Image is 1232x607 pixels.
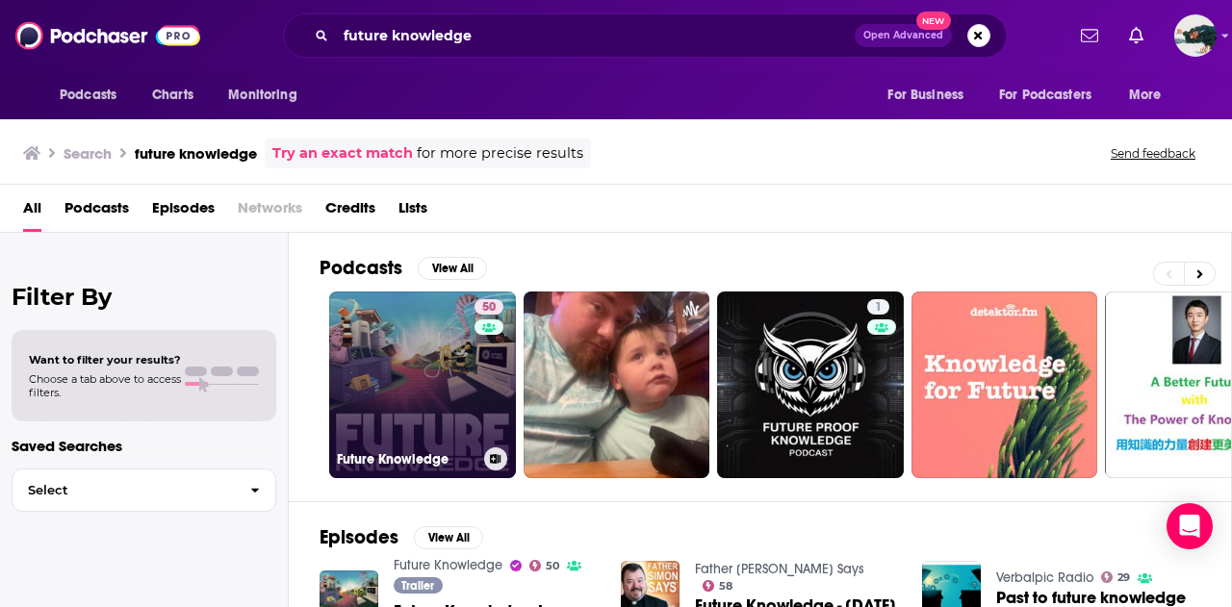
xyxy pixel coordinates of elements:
[29,372,181,399] span: Choose a tab above to access filters.
[401,580,434,592] span: Trailer
[1121,19,1151,52] a: Show notifications dropdown
[46,77,141,114] button: open menu
[867,299,889,315] a: 1
[13,484,235,496] span: Select
[272,142,413,164] a: Try an exact match
[1116,77,1186,114] button: open menu
[1167,503,1213,549] div: Open Intercom Messenger
[414,526,483,549] button: View All
[1174,14,1217,57] span: Logged in as fsg.publicity
[283,13,1007,58] div: Search podcasts, credits, & more...
[863,31,943,40] span: Open Advanced
[12,283,276,311] h2: Filter By
[916,12,951,30] span: New
[320,525,483,549] a: EpisodesView All
[996,590,1186,606] a: Past to future knowledge
[320,525,398,549] h2: Episodes
[1129,82,1162,109] span: More
[329,291,516,478] a: 50Future Knowledge
[887,82,963,109] span: For Business
[152,192,215,232] a: Episodes
[874,77,988,114] button: open menu
[1101,571,1131,583] a: 29
[320,256,402,280] h2: Podcasts
[418,257,487,280] button: View All
[12,468,276,512] button: Select
[320,256,487,280] a: PodcastsView All
[1117,573,1130,582] span: 29
[29,353,181,367] span: Want to filter your results?
[546,562,559,570] span: 50
[228,82,296,109] span: Monitoring
[135,144,257,163] h3: future knowledge
[1073,19,1106,52] a: Show notifications dropdown
[325,192,375,232] a: Credits
[482,298,496,317] span: 50
[417,142,583,164] span: for more precise results
[875,298,882,317] span: 1
[529,560,560,571] a: 50
[215,77,321,114] button: open menu
[60,82,116,109] span: Podcasts
[398,192,427,232] a: Lists
[238,192,302,232] span: Networks
[475,299,503,315] a: 50
[394,557,502,573] a: Future Knowledge
[719,582,732,591] span: 58
[703,580,733,592] a: 58
[23,192,41,232] a: All
[987,77,1119,114] button: open menu
[855,24,952,47] button: Open AdvancedNew
[999,82,1091,109] span: For Podcasters
[1174,14,1217,57] button: Show profile menu
[695,561,864,577] a: Father Simon Says
[336,20,855,51] input: Search podcasts, credits, & more...
[12,437,276,455] p: Saved Searches
[15,17,200,54] img: Podchaser - Follow, Share and Rate Podcasts
[717,291,904,478] a: 1
[1174,14,1217,57] img: User Profile
[152,82,193,109] span: Charts
[1105,145,1201,162] button: Send feedback
[64,192,129,232] a: Podcasts
[996,569,1093,586] a: Verbalpic Radio
[140,77,205,114] a: Charts
[337,451,476,468] h3: Future Knowledge
[64,144,112,163] h3: Search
